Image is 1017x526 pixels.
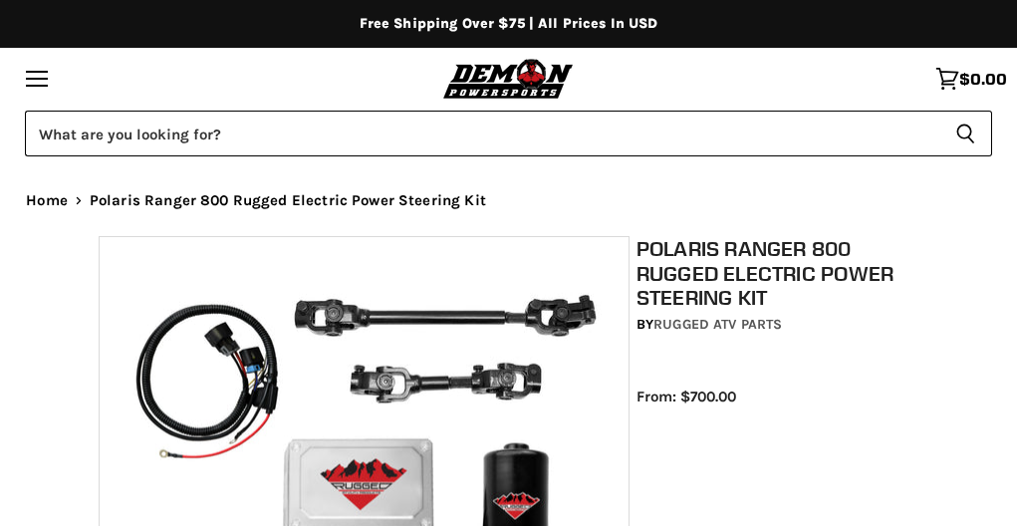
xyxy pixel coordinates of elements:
button: Search [939,111,992,156]
a: Rugged ATV Parts [653,316,782,333]
span: $0.00 [959,70,1007,88]
a: $0.00 [925,57,1017,101]
a: Home [26,192,68,209]
img: Demon Powersports [439,56,578,101]
span: Polaris Ranger 800 Rugged Electric Power Steering Kit [90,192,486,209]
h1: Polaris Ranger 800 Rugged Electric Power Steering Kit [636,236,926,310]
div: by [636,314,926,336]
form: Product [25,111,992,156]
input: Search [25,111,939,156]
span: From: $700.00 [636,388,736,405]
